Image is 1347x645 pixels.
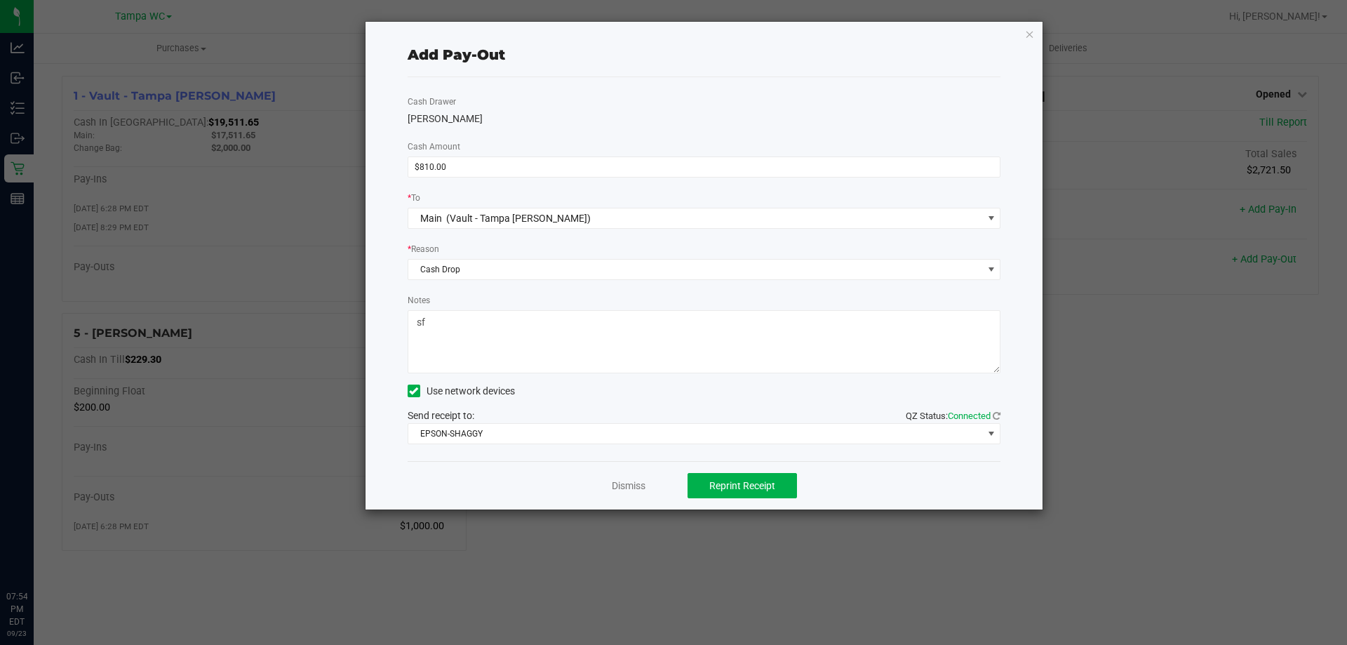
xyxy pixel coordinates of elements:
span: Cash Drop [408,260,983,279]
span: Main [420,213,442,224]
label: Reason [408,243,439,255]
span: EPSON-SHAGGY [408,424,983,444]
label: To [408,192,420,204]
label: Cash Drawer [408,95,456,108]
div: Add Pay-Out [408,44,505,65]
div: [PERSON_NAME] [408,112,1001,126]
span: Reprint Receipt [709,480,775,491]
label: Use network devices [408,384,515,399]
span: QZ Status: [906,411,1000,421]
span: (Vault - Tampa [PERSON_NAME]) [446,213,591,224]
a: Dismiss [612,479,645,493]
span: Cash Amount [408,142,460,152]
span: Connected [948,411,991,421]
span: Send receipt to: [408,410,474,421]
button: Reprint Receipt [688,473,797,498]
label: Notes [408,294,430,307]
iframe: Resource center [14,533,56,575]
